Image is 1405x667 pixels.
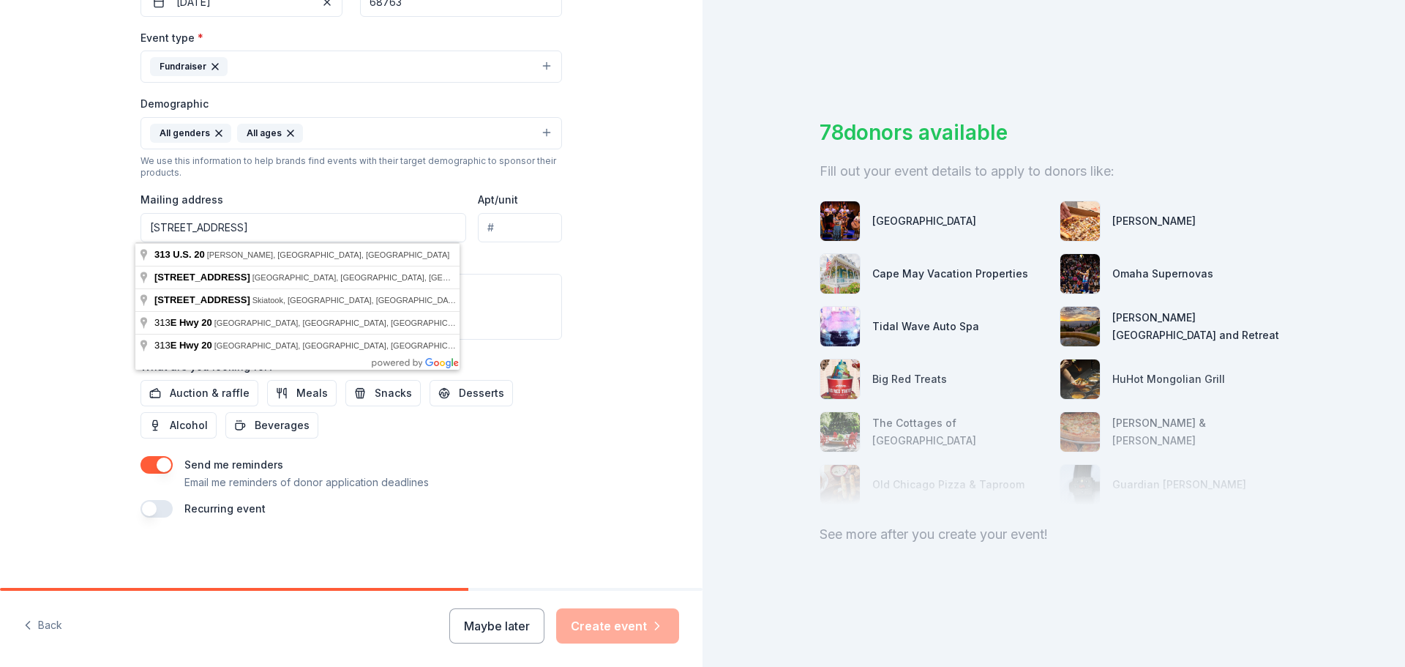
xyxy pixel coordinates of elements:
[154,272,250,283] span: [STREET_ADDRESS]
[478,213,562,242] input: #
[1112,212,1196,230] div: [PERSON_NAME]
[184,502,266,515] label: Recurring event
[252,273,513,282] span: [GEOGRAPHIC_DATA], [GEOGRAPHIC_DATA], [GEOGRAPHIC_DATA]
[214,318,475,327] span: [GEOGRAPHIC_DATA], [GEOGRAPHIC_DATA], [GEOGRAPHIC_DATA]
[154,294,250,305] span: [STREET_ADDRESS]
[184,458,283,471] label: Send me reminders
[1060,201,1100,241] img: photo for Casey's
[140,117,562,149] button: All gendersAll ages
[1112,265,1213,283] div: Omaha Supernovas
[872,212,976,230] div: [GEOGRAPHIC_DATA]
[1112,309,1288,344] div: [PERSON_NAME] [GEOGRAPHIC_DATA] and Retreat
[150,124,231,143] div: All genders
[207,250,450,259] span: [PERSON_NAME], [GEOGRAPHIC_DATA], [GEOGRAPHIC_DATA]
[375,384,412,402] span: Snacks
[296,384,328,402] span: Meals
[820,117,1288,148] div: 78 donors available
[154,340,214,351] span: 313
[1060,307,1100,346] img: photo for Downing Mountain Lodge and Retreat
[237,124,303,143] div: All ages
[140,412,217,439] button: Alcohol
[23,611,62,641] button: Back
[1060,254,1100,294] img: photo for Omaha Supernovas
[140,31,203,45] label: Event type
[173,249,204,260] span: U.S. 20
[184,474,429,491] p: Email me reminders of donor application deadlines
[255,417,310,434] span: Beverages
[478,193,518,207] label: Apt/unit
[170,384,250,402] span: Auction & raffle
[252,296,460,305] span: Skiatook, [GEOGRAPHIC_DATA], [GEOGRAPHIC_DATA]
[140,97,209,111] label: Demographic
[140,193,223,207] label: Mailing address
[459,384,504,402] span: Desserts
[171,317,212,328] span: E Hwy 20
[430,380,513,406] button: Desserts
[140,155,562,179] div: We use this information to help brands find events with their target demographic to sponsor their...
[140,213,466,242] input: Enter a US address
[872,265,1028,283] div: Cape May Vacation Properties
[171,340,212,351] span: E Hwy 20
[820,523,1288,546] div: See more after you create your event!
[214,341,475,350] span: [GEOGRAPHIC_DATA], [GEOGRAPHIC_DATA], [GEOGRAPHIC_DATA]
[225,412,318,439] button: Beverages
[820,254,860,294] img: photo for Cape May Vacation Properties
[154,249,171,260] span: 313
[449,608,544,644] button: Maybe later
[820,307,860,346] img: photo for Tidal Wave Auto Spa
[170,417,208,434] span: Alcohol
[267,380,337,406] button: Meals
[140,380,258,406] button: Auction & raffle
[820,201,860,241] img: photo for Omaha Community Playhouse
[872,318,979,335] div: Tidal Wave Auto Spa
[140,51,562,83] button: Fundraiser
[345,380,421,406] button: Snacks
[820,160,1288,183] div: Fill out your event details to apply to donors like:
[154,317,214,328] span: 313
[150,57,228,76] div: Fundraiser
